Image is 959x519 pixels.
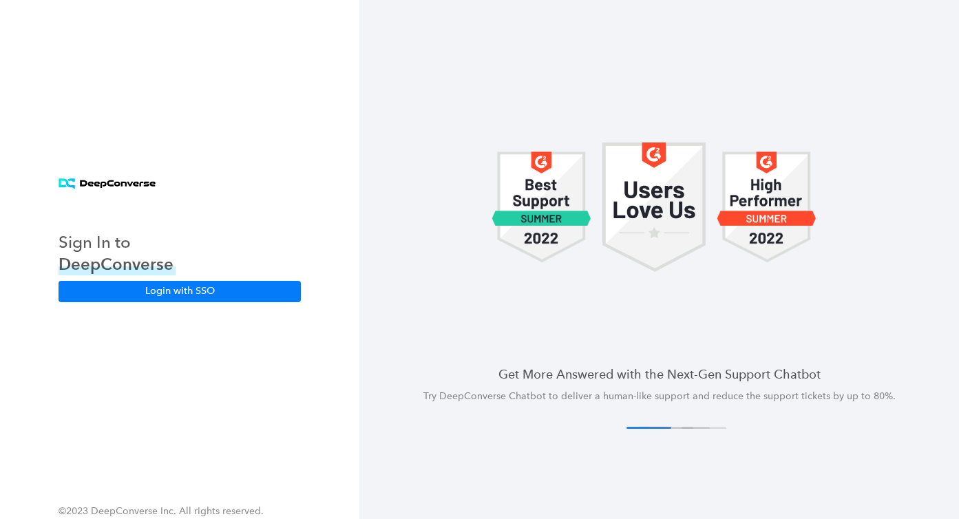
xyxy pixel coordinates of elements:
[649,427,693,429] button: 2
[492,142,591,273] img: carousel 1
[59,505,264,517] span: ©2023 DeepConverse Inc. All rights reserved.
[423,390,896,402] span: Try DeepConverse Chatbot to deliver a human-like support and reduce the support tickets by up to ...
[682,427,726,429] button: 4
[717,142,816,273] img: carousel 1
[392,366,926,383] h4: Get More Answered with the Next-Gen Support Chatbot
[59,253,176,275] h3: DeepConverse
[59,178,156,190] img: horizontal logo
[665,427,710,429] button: 3
[626,427,671,429] button: 1
[59,231,176,253] h3: Sign In to
[602,142,706,273] img: carousel 1
[59,281,301,301] button: Login with SSO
